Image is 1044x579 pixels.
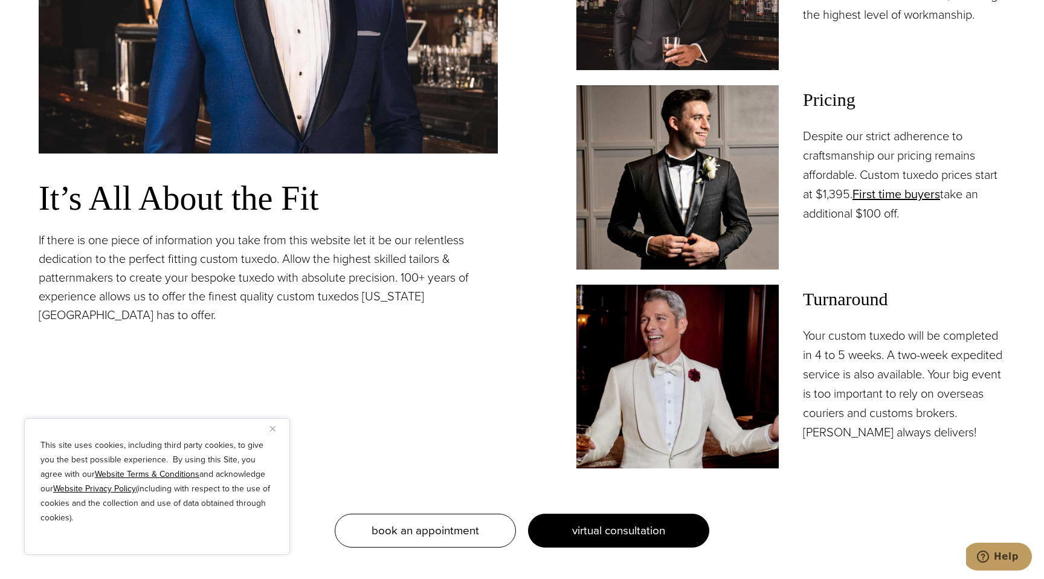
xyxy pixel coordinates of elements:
p: Your custom tuxedo will be completed in 4 to 5 weeks. A two-week expedited service is also availa... [803,326,1005,442]
span: book an appointment [372,522,479,539]
span: Turnaround [803,285,1005,314]
p: This site uses cookies, including third party cookies, to give you the best possible experience. ... [40,438,274,525]
img: Model in white custom tailored tuxedo jacket with wide white shawl lapel, white shirt and bowtie.... [576,285,779,468]
a: virtual consultation [528,514,709,548]
span: Pricing [803,85,1005,114]
iframe: Opens a widget where you can chat to one of our agents [966,543,1032,573]
img: Close [270,426,275,432]
p: If there is one piece of information you take from this website let it be our relentless dedicati... [39,231,498,325]
span: virtual consultation [572,522,665,539]
a: Website Privacy Policy [53,482,136,495]
h3: It’s All About the Fit [39,178,498,219]
a: book an appointment [335,514,516,548]
img: Client in classic black shawl collar black custom tuxedo. [576,85,779,269]
p: Despite our strict adherence to craftsmanship our pricing remains affordable. Custom tuxedo price... [803,126,1005,223]
a: Website Terms & Conditions [95,468,199,480]
a: First time buyers [852,185,940,203]
button: Close [270,421,285,436]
